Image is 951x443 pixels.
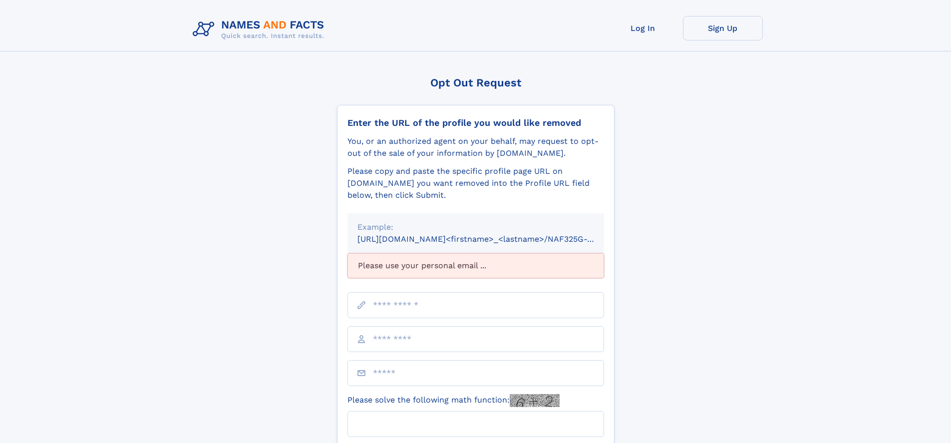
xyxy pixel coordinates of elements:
small: [URL][DOMAIN_NAME]<firstname>_<lastname>/NAF325G-xxxxxxxx [357,234,623,244]
div: You, or an authorized agent on your behalf, may request to opt-out of the sale of your informatio... [347,135,604,159]
a: Log In [603,16,683,40]
div: Please use your personal email ... [347,253,604,278]
label: Please solve the following math function: [347,394,560,407]
div: Please copy and paste the specific profile page URL on [DOMAIN_NAME] you want removed into the Pr... [347,165,604,201]
a: Sign Up [683,16,763,40]
div: Opt Out Request [337,76,615,89]
img: Logo Names and Facts [189,16,332,43]
div: Example: [357,221,594,233]
div: Enter the URL of the profile you would like removed [347,117,604,128]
